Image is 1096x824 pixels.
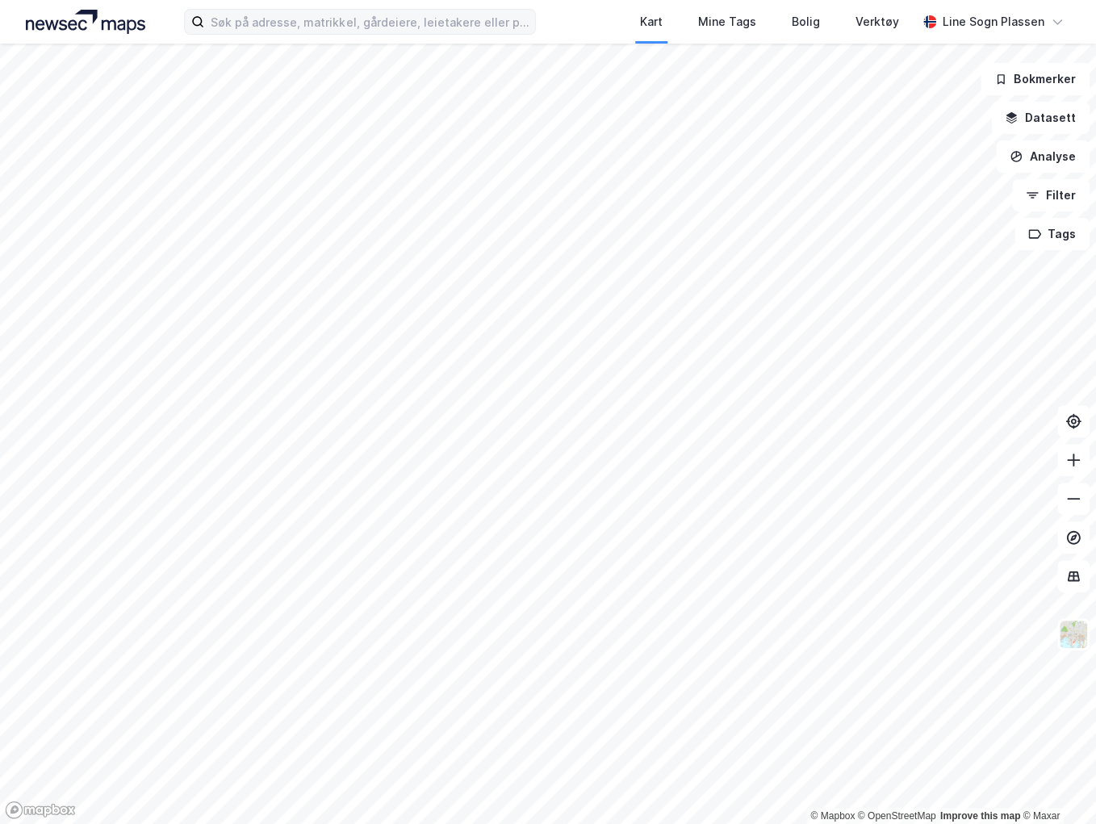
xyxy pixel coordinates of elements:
[1015,747,1096,824] iframe: Chat Widget
[1015,747,1096,824] div: Kontrollprogram for chat
[855,12,899,31] div: Verktøy
[792,12,820,31] div: Bolig
[26,10,145,34] img: logo.a4113a55bc3d86da70a041830d287a7e.svg
[640,12,663,31] div: Kart
[698,12,756,31] div: Mine Tags
[943,12,1044,31] div: Line Sogn Plassen
[204,10,535,34] input: Søk på adresse, matrikkel, gårdeiere, leietakere eller personer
